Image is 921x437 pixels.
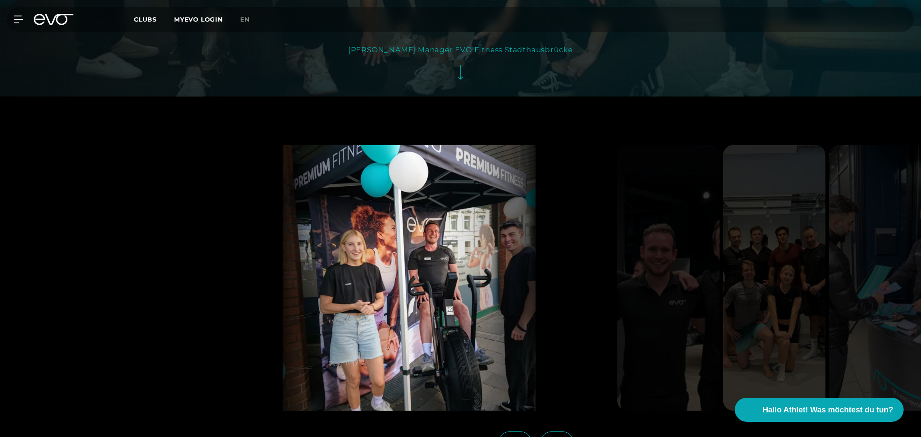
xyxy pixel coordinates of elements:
span: en [240,16,250,23]
button: Hallo Athlet! Was möchtest du tun? [735,398,904,422]
div: [PERSON_NAME] Manager EVO Fitness Stadthausbrücke [348,43,573,57]
img: evofitness [617,145,720,411]
img: evofitness [205,145,614,411]
span: Clubs [134,16,157,23]
a: MYEVO LOGIN [174,16,223,23]
a: en [240,15,260,25]
button: [PERSON_NAME] Manager EVO Fitness Stadthausbrücke [348,43,573,87]
a: Clubs [134,15,174,23]
img: evofitness [723,145,826,411]
span: Hallo Athlet! Was möchtest du tun? [762,404,893,416]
